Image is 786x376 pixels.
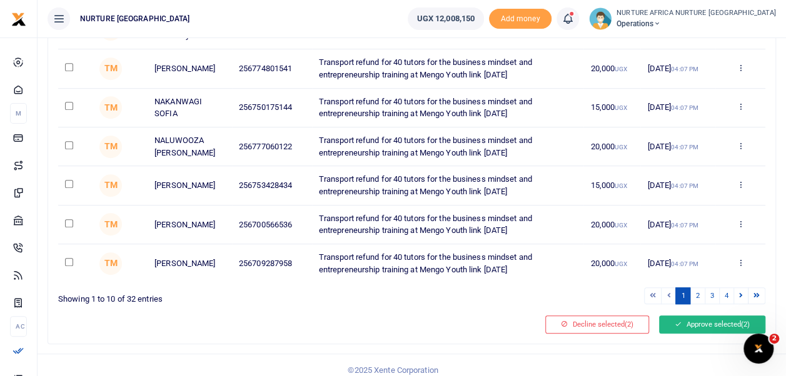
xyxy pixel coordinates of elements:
span: 2 [769,334,779,344]
td: [PERSON_NAME] [148,49,232,88]
td: Transport refund for 40 tutors for the business mindset and entrepreneurship training at Mengo Yo... [312,166,584,205]
td: [DATE] [640,127,715,166]
td: [DATE] [640,49,715,88]
a: 1 [675,287,690,304]
span: NURTURE [GEOGRAPHIC_DATA] [75,13,195,24]
td: [DATE] [640,205,715,244]
img: profile-user [589,7,612,30]
a: 4 [719,287,734,304]
td: Transport refund for 40 tutors for the business mindset and entrepreneurship training at Mengo Yo... [312,89,584,127]
iframe: Intercom live chat [743,334,773,364]
span: (2) [741,320,750,329]
span: Operations [617,18,776,29]
td: Transport refund for 40 tutors for the business mindset and entrepreneurship training at Mengo Yo... [312,244,584,282]
small: NURTURE AFRICA NURTURE [GEOGRAPHIC_DATA] [617,8,776,19]
small: UGX [615,66,627,72]
td: [DATE] [640,244,715,282]
a: profile-user NURTURE AFRICA NURTURE [GEOGRAPHIC_DATA] Operations [589,7,776,30]
small: UGX [615,144,627,151]
li: Wallet ballance [403,7,489,30]
td: NALUWOOZA [PERSON_NAME] [148,127,232,166]
span: Timothy Makumbi [99,252,122,275]
td: 20,000 [583,205,640,244]
td: NAKANWAGI SOFIA [148,89,232,127]
a: UGX 12,008,150 [408,7,484,30]
img: logo-small [11,12,26,27]
td: 256709287958 [232,244,312,282]
li: Ac [10,316,27,337]
small: 04:07 PM [671,66,698,72]
small: UGX [615,182,627,189]
small: UGX [615,104,627,111]
small: 04:07 PM [671,222,698,229]
a: 3 [705,287,720,304]
small: 04:07 PM [671,104,698,111]
td: 256750175144 [232,89,312,127]
span: Add money [489,9,552,29]
small: 04:07 PM [671,182,698,189]
span: Timothy Makumbi [99,96,122,119]
a: logo-small logo-large logo-large [11,14,26,23]
td: Transport refund for 40 tutors for the business mindset and entrepreneurship training at Mengo Yo... [312,127,584,166]
small: UGX [615,260,627,267]
small: 04:07 PM [671,260,698,267]
td: 20,000 [583,49,640,88]
span: Timothy Makumbi [99,57,122,80]
a: Add money [489,13,552,22]
a: 2 [690,287,705,304]
td: [PERSON_NAME] [148,166,232,205]
td: 256700566536 [232,205,312,244]
span: Timothy Makumbi [99,136,122,158]
li: M [10,103,27,124]
td: [PERSON_NAME] [148,205,232,244]
td: 15,000 [583,89,640,127]
td: [DATE] [640,166,715,205]
td: [DATE] [640,89,715,127]
span: (2) [625,320,633,329]
li: Toup your wallet [489,9,552,29]
span: Timothy Makumbi [99,213,122,235]
td: Transport refund for 40 tutors for the business mindset and entrepreneurship training at Mengo Yo... [312,205,584,244]
td: 20,000 [583,244,640,282]
small: UGX [615,222,627,229]
td: 256753428434 [232,166,312,205]
button: Approve selected(2) [659,315,765,333]
td: Transport refund for 40 tutors for the business mindset and entrepreneurship training at Mengo Yo... [312,49,584,88]
small: 04:07 PM [671,144,698,151]
button: Decline selected(2) [545,315,649,333]
span: Timothy Makumbi [99,174,122,197]
td: 15,000 [583,166,640,205]
span: UGX 12,008,150 [417,12,475,25]
div: Showing 1 to 10 of 32 entries [58,286,407,305]
td: 256774801541 [232,49,312,88]
td: 20,000 [583,127,640,166]
td: 256777060122 [232,127,312,166]
td: [PERSON_NAME] [148,244,232,282]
